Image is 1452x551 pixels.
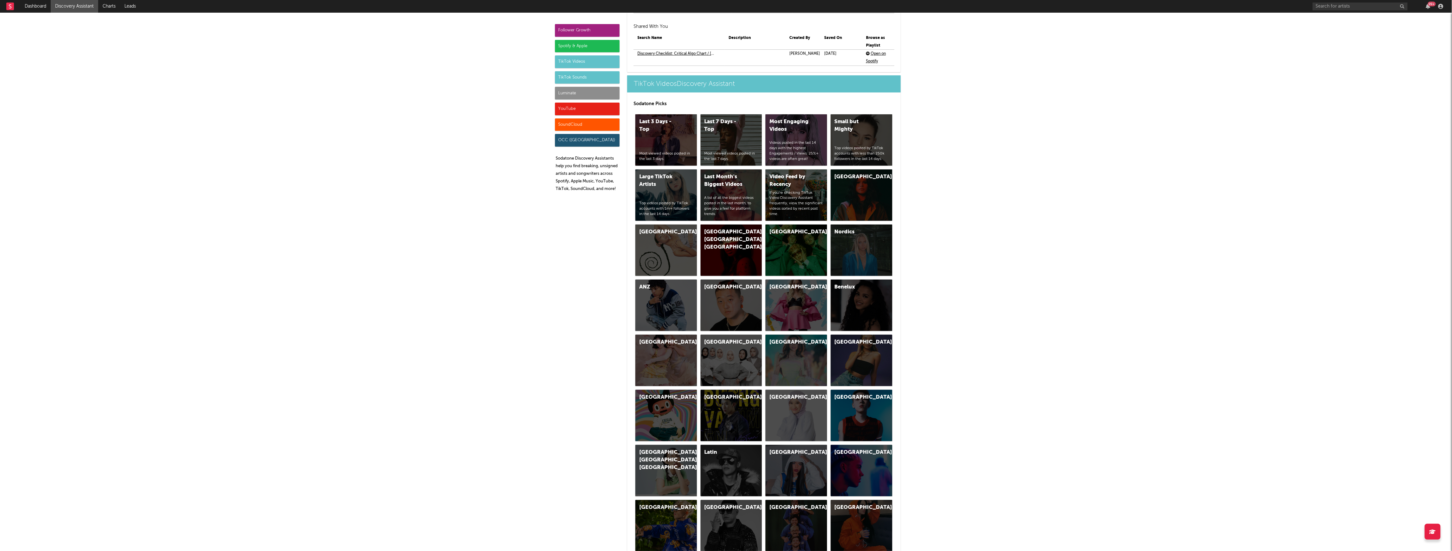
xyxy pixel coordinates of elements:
a: [GEOGRAPHIC_DATA] [635,390,697,441]
div: Spotify & Apple [555,40,620,53]
th: Created By [786,34,820,50]
th: Saved On [820,34,862,50]
div: [GEOGRAPHIC_DATA] [835,504,878,511]
div: Follower Growth [555,24,620,37]
div: [GEOGRAPHIC_DATA], [GEOGRAPHIC_DATA], [GEOGRAPHIC_DATA] [639,449,682,472]
div: [GEOGRAPHIC_DATA], [GEOGRAPHIC_DATA], [GEOGRAPHIC_DATA] [704,228,748,251]
a: Nordics [831,225,892,276]
div: TikTok Videos [555,55,620,68]
td: [DATE] [820,49,862,66]
th: Browse as Playlist [862,34,890,50]
div: TikTok Sounds [555,71,620,84]
p: Sodatone Picks [634,100,894,108]
div: [GEOGRAPHIC_DATA] [704,283,748,291]
a: [GEOGRAPHIC_DATA], [GEOGRAPHIC_DATA], [GEOGRAPHIC_DATA] [635,445,697,496]
a: Latin [701,445,762,496]
a: [GEOGRAPHIC_DATA] [635,335,697,386]
a: [GEOGRAPHIC_DATA] [701,280,762,331]
a: [GEOGRAPHIC_DATA] [766,445,827,496]
a: [GEOGRAPHIC_DATA], [GEOGRAPHIC_DATA], [GEOGRAPHIC_DATA] [701,225,762,276]
div: Luminate [555,87,620,99]
th: Search Name [634,34,725,50]
a: Last 3 Days - TopMost viewed videos posted in the last 3 days. [635,114,697,166]
div: [GEOGRAPHIC_DATA] [769,449,812,456]
a: [GEOGRAPHIC_DATA] [766,335,827,386]
input: Search for artists [1313,3,1408,10]
a: Benelux [831,280,892,331]
div: A list of all the biggest videos posted in the last month, to give you a feel for platform trends. [704,195,758,217]
div: Nordics [835,228,878,236]
a: [GEOGRAPHIC_DATA] [831,445,892,496]
a: Discovery Checklist: Critical Algo Chart / [GEOGRAPHIC_DATA] [637,50,716,58]
h2: Shared With You [634,23,894,30]
div: Large TikTok Artists [639,173,682,188]
span: Open on Spotify [866,52,886,63]
div: [GEOGRAPHIC_DATA] [639,394,682,401]
a: [GEOGRAPHIC_DATA] [766,390,827,441]
div: Last Month's Biggest Videos [704,173,748,188]
div: Last 3 Days - Top [639,118,682,133]
div: [GEOGRAPHIC_DATA] [639,339,682,346]
div: [GEOGRAPHIC_DATA] [835,173,878,181]
a: Small but MightyTop videos posted by TikTok accounts with less than 250k followers in the last 14... [831,114,892,166]
div: 99 + [1428,2,1436,6]
td: [PERSON_NAME] [786,49,820,66]
div: [GEOGRAPHIC_DATA] [769,283,812,291]
div: Benelux [835,283,878,291]
div: Latin [704,449,748,456]
a: ANZ [635,280,697,331]
p: Sodatone Discovery Assistants help you find breaking, unsigned artists and songwriters across Spo... [556,155,620,193]
a: Most Engaging VideosVideos posted in the last 14 days with the highest Engagements / Views. 25%+ ... [766,114,827,166]
div: OCC ([GEOGRAPHIC_DATA]) [555,134,620,147]
div: Most viewed videos posted in the last 7 days. [704,151,758,162]
a: [GEOGRAPHIC_DATA] [766,225,827,276]
a: [GEOGRAPHIC_DATA] [766,280,827,331]
th: Description [725,34,786,50]
div: Most Engaging Videos [769,118,812,133]
div: Top videos posted by TikTok accounts with less than 250k followers in the last 14 days. [835,146,888,161]
a: [GEOGRAPHIC_DATA] [701,335,762,386]
a: [GEOGRAPHIC_DATA] [831,390,892,441]
a: Large TikTok ArtistsTop videos posted by TikTok accounts with 1m+ followers in the last 14 days. [635,169,697,221]
div: [GEOGRAPHIC_DATA] [704,394,748,401]
div: [GEOGRAPHIC_DATA] [704,339,748,346]
a: Last Month's Biggest VideosA list of all the biggest videos posted in the last month, to give you... [701,169,762,221]
div: [GEOGRAPHIC_DATA] [639,504,682,511]
div: Small but Mighty [835,118,878,133]
div: YouTube [555,103,620,115]
a: Video Feed by RecencyIf you're checking TikTok Video Discovery Assistant frequently, view the sig... [766,169,827,221]
div: [GEOGRAPHIC_DATA] [835,394,878,401]
div: SoundCloud [555,118,620,131]
a: Last 7 Days - TopMost viewed videos posted in the last 7 days. [701,114,762,166]
a: TikTok VideosDiscovery Assistant [627,75,901,92]
div: [GEOGRAPHIC_DATA] [835,339,878,346]
div: [GEOGRAPHIC_DATA] [769,228,812,236]
div: Video Feed by Recency [769,173,812,188]
div: Videos posted in the last 14 days with the highest Engagements / Views. 25%+ videos are often great! [769,140,823,161]
div: [GEOGRAPHIC_DATA] [704,504,748,511]
div: [GEOGRAPHIC_DATA] [639,228,682,236]
a: [GEOGRAPHIC_DATA] [635,225,697,276]
div: ANZ [639,283,682,291]
div: Last 7 Days - Top [704,118,748,133]
a: [GEOGRAPHIC_DATA] [831,335,892,386]
a: [GEOGRAPHIC_DATA] [701,390,762,441]
a: [GEOGRAPHIC_DATA] [831,169,892,221]
div: [GEOGRAPHIC_DATA] [769,394,812,401]
div: Most viewed videos posted in the last 3 days. [639,151,693,162]
div: [GEOGRAPHIC_DATA] [769,504,812,511]
div: [GEOGRAPHIC_DATA] [835,449,878,456]
button: 99+ [1426,4,1430,9]
div: If you're checking TikTok Video Discovery Assistant frequently, view the significant videos sorte... [769,190,823,217]
div: Top videos posted by TikTok accounts with 1m+ followers in the last 14 days. [639,201,693,217]
div: [GEOGRAPHIC_DATA] [769,339,812,346]
div: Open on Spotify [866,50,890,65]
